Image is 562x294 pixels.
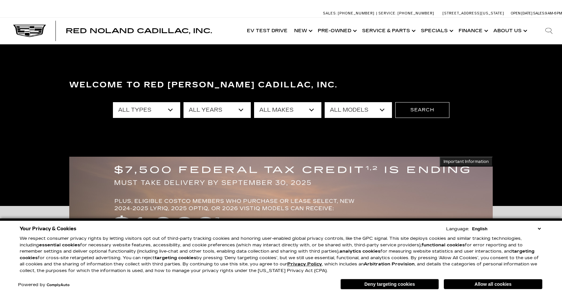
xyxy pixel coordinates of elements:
[378,11,397,15] span: Service:
[395,102,449,118] button: Search
[39,242,80,248] strong: essential cookies
[325,102,392,118] select: Filter by model
[418,18,455,44] a: Specials
[545,11,562,15] span: 9 AM-6 PM
[291,18,314,44] a: New
[13,25,46,37] img: Cadillac Dark Logo with Cadillac White Text
[455,18,490,44] a: Finance
[184,102,251,118] select: Filter by year
[511,11,532,15] span: Open [DATE]
[340,279,439,289] button: Deny targeting cookies
[323,11,337,15] span: Sales:
[490,18,529,44] a: About Us
[446,227,469,231] div: Language:
[440,157,493,167] button: Important Information
[339,249,380,254] strong: analytics cookies
[66,28,212,34] a: Red Noland Cadillac, Inc.
[69,79,493,92] h3: Welcome to Red [PERSON_NAME] Cadillac, Inc.
[47,283,70,287] a: ComplyAuto
[444,279,542,289] button: Allow all cookies
[398,11,434,15] span: [PHONE_NUMBER]
[338,11,375,15] span: [PHONE_NUMBER]
[66,27,212,35] span: Red Noland Cadillac, Inc.
[254,102,321,118] select: Filter by make
[364,261,415,267] strong: Arbitration Provision
[113,102,180,118] select: Filter by type
[20,236,542,274] p: We respect consumer privacy rights by letting visitors opt out of third-party tracking cookies an...
[470,226,542,232] select: Language Select
[443,11,504,15] a: [STREET_ADDRESS][US_STATE]
[155,255,196,260] strong: targeting cookies
[376,11,436,15] a: Service: [PHONE_NUMBER]
[20,249,534,260] strong: targeting cookies
[20,224,76,233] span: Your Privacy & Cookies
[443,159,489,164] span: Important Information
[359,18,418,44] a: Service & Parts
[323,11,376,15] a: Sales: [PHONE_NUMBER]
[287,261,322,267] a: Privacy Policy
[18,283,70,287] div: Powered by
[314,18,359,44] a: Pre-Owned
[244,18,291,44] a: EV Test Drive
[533,11,545,15] span: Sales:
[421,242,465,248] strong: functional cookies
